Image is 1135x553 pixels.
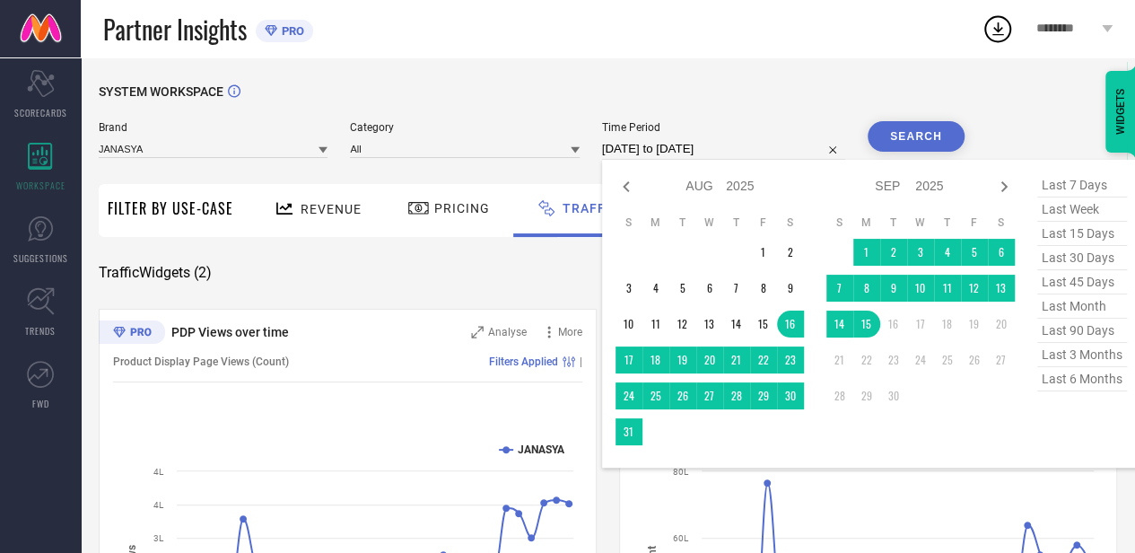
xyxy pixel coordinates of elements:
[777,215,804,230] th: Saturday
[471,326,484,338] svg: Zoom
[982,13,1014,45] div: Open download list
[616,347,642,373] td: Sun Aug 17 2025
[616,176,637,197] div: Previous month
[1037,319,1127,343] span: last 90 days
[669,311,696,338] td: Tue Aug 12 2025
[934,215,961,230] th: Thursday
[961,275,988,302] td: Fri Sep 12 2025
[988,239,1015,266] td: Sat Sep 06 2025
[750,382,777,409] td: Fri Aug 29 2025
[934,311,961,338] td: Thu Sep 18 2025
[171,325,289,339] span: PDP Views over time
[1037,294,1127,319] span: last month
[642,275,669,302] td: Mon Aug 04 2025
[32,397,49,410] span: FWD
[993,176,1015,197] div: Next month
[489,355,558,368] span: Filters Applied
[616,275,642,302] td: Sun Aug 03 2025
[750,239,777,266] td: Fri Aug 01 2025
[723,347,750,373] td: Thu Aug 21 2025
[961,215,988,230] th: Friday
[642,347,669,373] td: Mon Aug 18 2025
[696,215,723,230] th: Wednesday
[1037,222,1127,246] span: last 15 days
[696,347,723,373] td: Wed Aug 20 2025
[602,138,845,160] input: Select time period
[616,382,642,409] td: Sun Aug 24 2025
[518,443,565,456] text: JANASYA
[826,311,853,338] td: Sun Sep 14 2025
[907,275,934,302] td: Wed Sep 10 2025
[153,500,164,510] text: 4L
[563,201,619,215] span: Traffic
[669,347,696,373] td: Tue Aug 19 2025
[113,355,289,368] span: Product Display Page Views (Count)
[669,382,696,409] td: Tue Aug 26 2025
[826,215,853,230] th: Sunday
[777,311,804,338] td: Sat Aug 16 2025
[988,347,1015,373] td: Sat Sep 27 2025
[696,311,723,338] td: Wed Aug 13 2025
[1037,343,1127,367] span: last 3 months
[153,533,164,543] text: 3L
[616,215,642,230] th: Sunday
[434,201,490,215] span: Pricing
[934,239,961,266] td: Thu Sep 04 2025
[880,311,907,338] td: Tue Sep 16 2025
[602,121,845,134] span: Time Period
[907,215,934,230] th: Wednesday
[616,311,642,338] td: Sun Aug 10 2025
[777,347,804,373] td: Sat Aug 23 2025
[853,275,880,302] td: Mon Sep 08 2025
[696,382,723,409] td: Wed Aug 27 2025
[558,326,582,338] span: More
[961,311,988,338] td: Fri Sep 19 2025
[99,84,223,99] span: SYSTEM WORKSPACE
[723,382,750,409] td: Thu Aug 28 2025
[108,197,233,219] span: Filter By Use-Case
[696,275,723,302] td: Wed Aug 06 2025
[777,275,804,302] td: Sat Aug 09 2025
[880,215,907,230] th: Tuesday
[13,251,68,265] span: SUGGESTIONS
[301,202,362,216] span: Revenue
[907,311,934,338] td: Wed Sep 17 2025
[853,311,880,338] td: Mon Sep 15 2025
[988,215,1015,230] th: Saturday
[642,382,669,409] td: Mon Aug 25 2025
[723,275,750,302] td: Thu Aug 07 2025
[934,347,961,373] td: Thu Sep 25 2025
[750,275,777,302] td: Fri Aug 08 2025
[750,215,777,230] th: Friday
[669,215,696,230] th: Tuesday
[826,347,853,373] td: Sun Sep 21 2025
[880,239,907,266] td: Tue Sep 02 2025
[853,239,880,266] td: Mon Sep 01 2025
[350,121,579,134] span: Category
[907,347,934,373] td: Wed Sep 24 2025
[99,264,212,282] span: Traffic Widgets ( 2 )
[1037,367,1127,391] span: last 6 months
[750,347,777,373] td: Fri Aug 22 2025
[723,311,750,338] td: Thu Aug 14 2025
[750,311,777,338] td: Fri Aug 15 2025
[853,347,880,373] td: Mon Sep 22 2025
[826,275,853,302] td: Sun Sep 07 2025
[880,382,907,409] td: Tue Sep 30 2025
[880,275,907,302] td: Tue Sep 09 2025
[673,533,689,543] text: 60L
[488,326,527,338] span: Analyse
[642,311,669,338] td: Mon Aug 11 2025
[103,11,247,48] span: Partner Insights
[642,215,669,230] th: Monday
[153,467,164,477] text: 4L
[99,121,327,134] span: Brand
[880,347,907,373] td: Tue Sep 23 2025
[616,418,642,445] td: Sun Aug 31 2025
[277,24,304,38] span: PRO
[1037,270,1127,294] span: last 45 days
[1037,246,1127,270] span: last 30 days
[669,275,696,302] td: Tue Aug 05 2025
[14,106,67,119] span: SCORECARDS
[961,239,988,266] td: Fri Sep 05 2025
